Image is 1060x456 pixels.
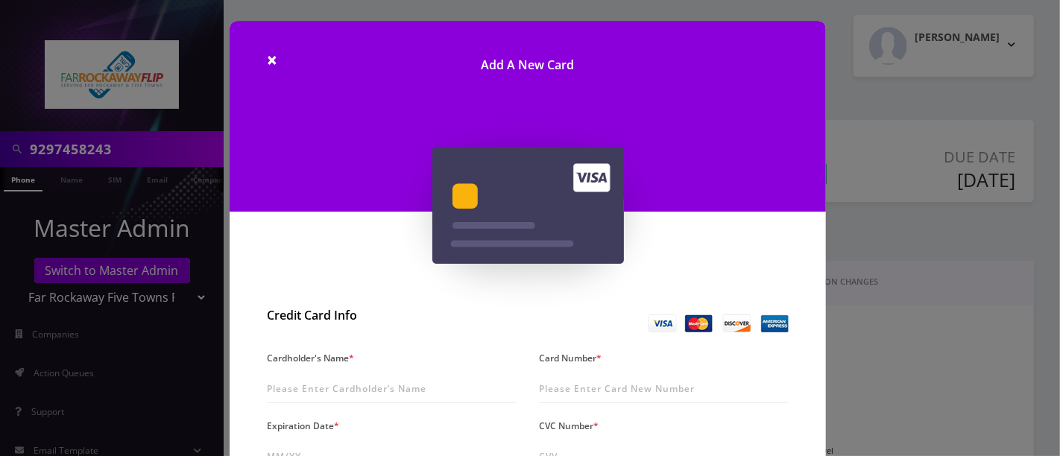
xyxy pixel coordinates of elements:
[230,21,826,95] h1: Add A New Card
[267,375,517,403] input: Please Enter Cardholder’s Name
[432,147,624,264] img: Add A New Card
[539,347,602,369] label: Card Number
[267,415,339,437] label: Expiration Date
[267,47,277,72] span: ×
[539,415,599,437] label: CVC Number
[267,347,354,369] label: Cardholder's Name
[267,308,517,323] h2: Credit Card Info
[539,375,789,403] input: Please Enter Card New Number
[267,51,277,69] button: Close
[649,314,789,332] img: Credit Card Info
